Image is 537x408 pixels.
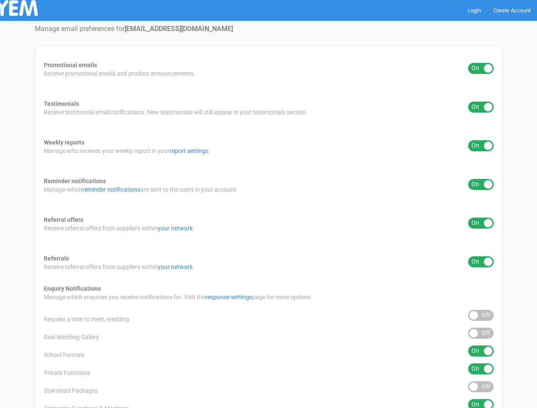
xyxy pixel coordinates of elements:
[44,147,210,155] span: Manage who receives your weekly report in your .
[170,147,208,154] a: report settings
[158,263,193,270] a: your network
[44,351,85,359] span: School Formals
[44,216,83,223] strong: Referral offers
[44,285,101,292] strong: Enquiry Notifications
[44,315,129,323] span: Request a time to meet, wedding
[44,255,69,262] strong: Referrals
[44,69,195,78] span: Receive promotional emails and product announcements.
[125,25,233,33] strong: [EMAIL_ADDRESS][DOMAIN_NAME]
[44,62,97,68] strong: Promotional emails
[44,386,98,395] span: Download Packages
[44,263,194,271] span: Receive referral offers from suppliers within .
[158,225,193,232] a: your network
[44,368,90,377] span: Private Functions
[82,186,140,193] a: reminder notifications
[44,139,84,146] strong: Weekly reports
[44,293,312,301] span: Manage which enquiries you receive notifications for. Visit the page for more options.
[44,178,106,184] strong: Reminder notifications
[44,108,307,116] span: Receive testimonial email notifications. New testimonials will still appear in your testimonials ...
[44,100,79,107] strong: Testimonials
[44,185,238,194] span: Manage which are sent to the users in your account.
[35,25,503,33] h4: Manage email preferences for
[205,294,252,300] a: response settings
[44,333,99,341] span: Real Wedding Gallery
[44,224,194,232] span: Receive referral offers from suppliers within .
